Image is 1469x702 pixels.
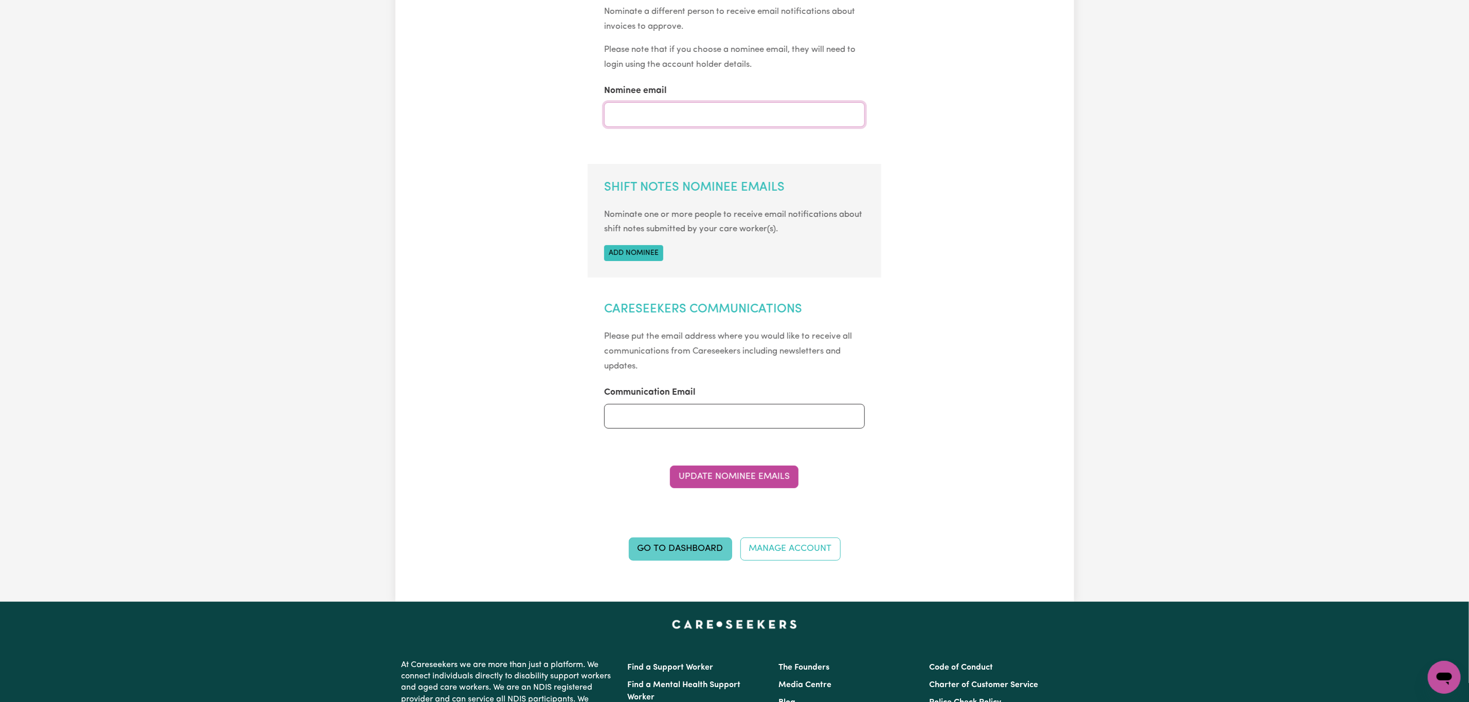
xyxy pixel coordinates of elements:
small: Please put the email address where you would like to receive all communications from Careseekers ... [604,332,852,371]
a: Go to Dashboard [629,538,732,560]
iframe: Button to launch messaging window, conversation in progress [1428,661,1461,694]
a: Media Centre [778,681,831,689]
a: Careseekers home page [672,620,797,629]
a: Find a Support Worker [628,663,714,672]
small: Nominate one or more people to receive email notifications about shift notes submitted by your ca... [604,210,862,234]
h2: Shift Notes Nominee Emails [604,180,865,195]
a: Code of Conduct [929,663,993,672]
small: Nominate a different person to receive email notifications about invoices to approve. [604,7,855,31]
a: Manage Account [740,538,841,560]
label: Communication Email [604,386,696,399]
button: Update Nominee Emails [670,466,799,488]
a: Find a Mental Health Support Worker [628,681,741,701]
small: Please note that if you choose a nominee email, they will need to login using the account holder ... [604,45,856,69]
h2: Careseekers Communications [604,302,865,317]
a: The Founders [778,663,829,672]
a: Charter of Customer Service [929,681,1038,689]
button: Add nominee [604,245,663,261]
label: Nominee email [604,84,667,98]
